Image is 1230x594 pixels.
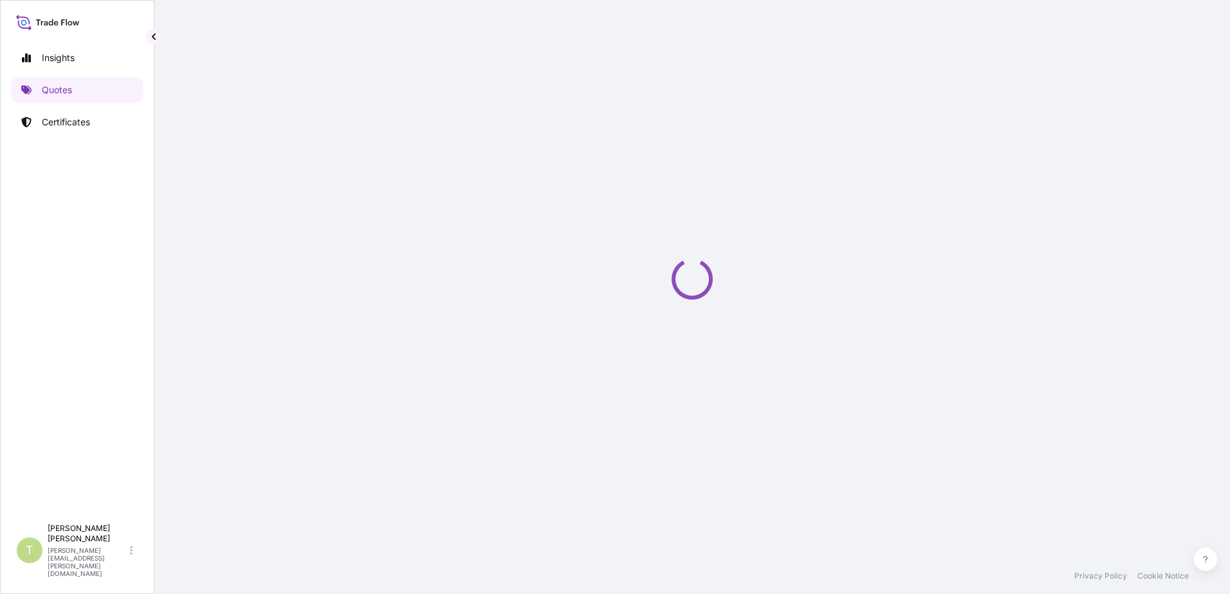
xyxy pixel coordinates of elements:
[11,45,143,71] a: Insights
[42,84,72,96] p: Quotes
[11,77,143,103] a: Quotes
[48,546,127,577] p: [PERSON_NAME][EMAIL_ADDRESS][PERSON_NAME][DOMAIN_NAME]
[11,109,143,135] a: Certificates
[1137,571,1189,581] a: Cookie Notice
[42,116,90,129] p: Certificates
[1074,571,1127,581] a: Privacy Policy
[48,523,127,544] p: [PERSON_NAME] [PERSON_NAME]
[42,51,75,64] p: Insights
[26,544,33,557] span: T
